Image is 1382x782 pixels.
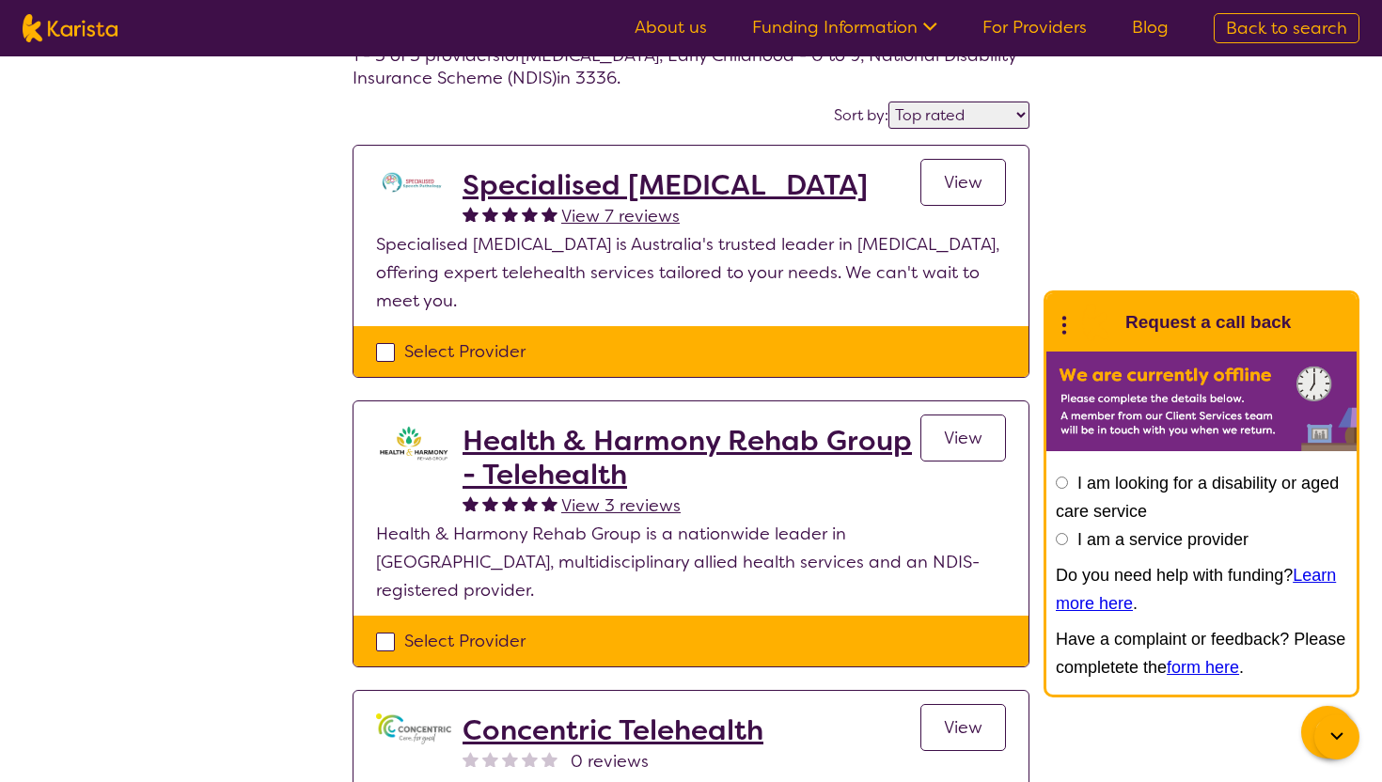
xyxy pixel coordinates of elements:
img: fullstar [522,495,538,511]
img: nonereviewstar [542,751,558,767]
a: Health & Harmony Rehab Group - Telehealth [463,424,920,492]
p: Specialised [MEDICAL_DATA] is Australia's trusted leader in [MEDICAL_DATA], offering expert teleh... [376,230,1006,315]
span: 0 reviews [571,747,649,775]
a: View [920,414,1006,461]
a: For Providers [982,16,1087,39]
img: nonereviewstar [463,751,479,767]
a: Funding Information [752,16,937,39]
img: fullstar [522,206,538,222]
a: View 3 reviews [561,492,681,520]
img: Karista offline chat form to request call back [1046,352,1357,451]
p: Do you need help with funding? . [1056,561,1347,618]
label: I am looking for a disability or aged care service [1056,474,1339,521]
img: fullstar [542,206,558,222]
span: View 7 reviews [561,205,680,227]
label: Sort by: [834,105,888,125]
span: View [944,716,982,739]
span: View [944,171,982,194]
a: Concentric Telehealth [463,713,763,747]
img: tc7lufxpovpqcirzzyzq.png [376,168,451,196]
img: fullstar [502,495,518,511]
p: Have a complaint or feedback? Please completete the . [1056,625,1347,681]
img: Karista [1076,304,1114,341]
a: View 7 reviews [561,202,680,230]
img: fullstar [463,206,479,222]
p: Health & Harmony Rehab Group is a nationwide leader in [GEOGRAPHIC_DATA], multidisciplinary allie... [376,520,1006,604]
a: About us [635,16,707,39]
img: nonereviewstar [522,751,538,767]
a: Blog [1132,16,1169,39]
img: fullstar [463,495,479,511]
label: I am a service provider [1077,530,1249,549]
img: fullstar [502,206,518,222]
img: fullstar [542,495,558,511]
img: nonereviewstar [502,751,518,767]
a: View [920,704,1006,751]
h1: Request a call back [1125,308,1291,336]
a: form here [1167,658,1239,677]
img: gbybpnyn6u9ix5kguem6.png [376,713,451,744]
span: Back to search [1226,17,1347,39]
a: Back to search [1214,13,1359,43]
img: ztak9tblhgtrn1fit8ap.png [376,424,451,461]
button: Channel Menu [1301,706,1354,759]
img: fullstar [482,495,498,511]
img: Karista logo [23,14,118,42]
span: View 3 reviews [561,494,681,517]
a: Specialised [MEDICAL_DATA] [463,168,868,202]
a: View [920,159,1006,206]
img: fullstar [482,206,498,222]
img: nonereviewstar [482,751,498,767]
span: View [944,427,982,449]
